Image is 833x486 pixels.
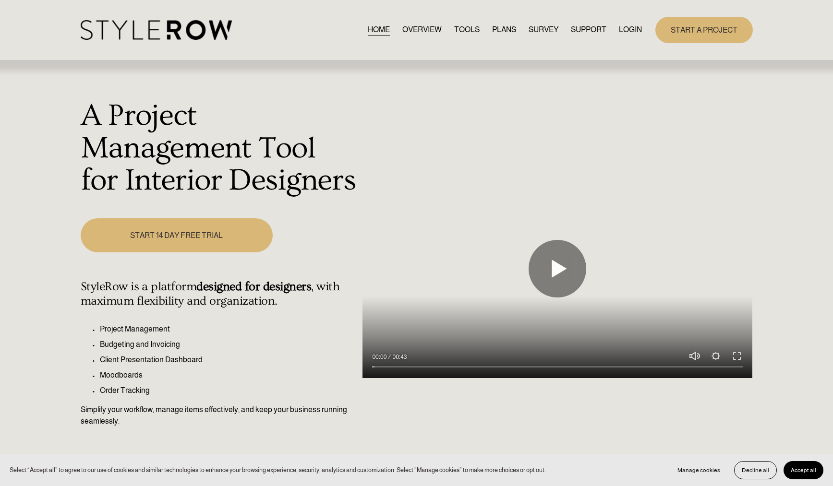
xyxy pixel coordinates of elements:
span: Decline all [742,467,769,474]
button: Play [529,240,586,297]
button: Accept all [784,461,823,479]
h4: StyleRow is a platform , with maximum flexibility and organization. [81,280,358,308]
p: Select “Accept all” to agree to our use of cookies and similar technologies to enhance your brows... [10,465,546,474]
p: Simplify your workflow, manage items effectively, and keep your business running seamlessly. [81,404,358,427]
p: Project Management [100,323,358,335]
strong: designed for designers [196,280,311,294]
p: Budgeting and Invoicing [100,339,358,350]
a: START 14 DAY FREE TRIAL [81,218,273,252]
a: folder dropdown [571,24,606,36]
h1: A Project Management Tool for Interior Designers [81,100,358,197]
span: SUPPORT [571,24,606,36]
a: SURVEY [529,24,558,36]
div: Duration [389,352,409,362]
button: Manage cookies [670,461,727,479]
p: Client Presentation Dashboard [100,354,358,366]
span: Accept all [791,467,816,474]
a: HOME [368,24,390,36]
button: Decline all [734,461,777,479]
p: Order Tracking [100,385,358,396]
a: START A PROJECT [655,17,753,43]
img: StyleRow [81,20,232,40]
a: LOGIN [619,24,642,36]
a: PLANS [492,24,516,36]
a: TOOLS [454,24,480,36]
a: OVERVIEW [402,24,442,36]
span: Manage cookies [677,467,720,474]
input: Seek [372,363,743,370]
p: Moodboards [100,369,358,381]
div: Current time [372,352,389,362]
